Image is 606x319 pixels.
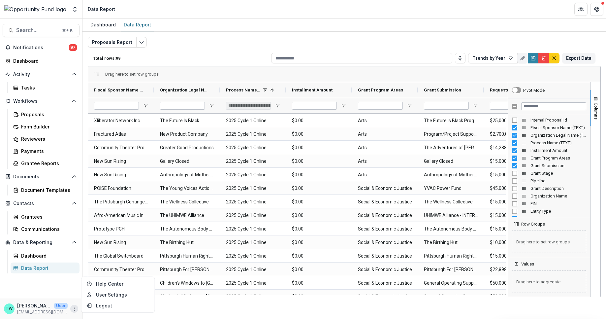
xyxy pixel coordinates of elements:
a: Dashboard [11,250,80,261]
a: Dashboard [3,55,80,66]
span: $0.00 [292,236,346,249]
span: Grant Submission [530,163,586,168]
div: Pivot Mode [523,88,545,93]
a: Communications [11,224,80,234]
span: Social & Economic Justice [358,263,412,276]
span: New Sun Rising [94,168,148,182]
div: Pipeline Column [508,177,590,185]
span: 2025 Cycle 1 Online [226,276,280,290]
span: New Sun Rising [94,155,148,168]
div: Grant Description Column [508,185,590,192]
span: Greater Good Productions [160,141,214,155]
span: $15,000.00 [490,222,544,236]
input: Installment Amount Filter Input [292,102,337,110]
span: The Future Is Black Program Support [DATE]-[DATE] [424,114,478,127]
span: Social & Economic Justice [358,209,412,222]
span: Children's Windows to [GEOGRAPHIC_DATA] ([PERSON_NAME][GEOGRAPHIC_DATA]) [160,276,214,290]
span: $50,000.00 [490,290,544,303]
span: $0.00 [292,114,346,127]
a: Dashboard [88,18,118,31]
button: Open Activity [3,69,80,80]
span: 2025 Cycle 1 Online [226,182,280,195]
span: Children's Windows to [GEOGRAPHIC_DATA] ([PERSON_NAME][GEOGRAPHIC_DATA]) [160,290,214,303]
button: Edit selected report [136,37,147,48]
span: Grant Submission [424,88,461,92]
span: $0.00 [292,155,346,168]
div: Ti Wilhelm [6,306,13,311]
button: Get Help [590,3,603,16]
span: Values [521,262,534,266]
span: Pipeline [530,178,586,183]
span: $2,700.00 [490,127,544,141]
span: The Birthing Hut [160,236,214,249]
span: Arts [358,127,412,141]
span: The UHIMWE Alliance [160,209,214,222]
span: 2025 Cycle 1 Online [226,249,280,263]
span: Anthropology of Motherhood [160,168,214,182]
span: Entity Type [530,209,586,214]
div: Row Groups [105,72,159,77]
div: Document Templates [21,187,74,194]
span: Internal Proposal Id [530,118,586,123]
input: Requested Amount Filter Input [490,102,535,110]
span: Pittsburgh Human Rights City Alliance [160,249,214,263]
span: The Wellness Collective [160,195,214,209]
button: Open Filter Menu [143,103,148,108]
button: Open Filter Menu [407,103,412,108]
span: Requested Amount [490,88,529,92]
span: Arts [358,141,412,155]
span: 2025 Cycle 1 Online [226,168,280,182]
span: Grant Description [530,186,586,191]
button: Open Data & Reporting [3,237,80,248]
span: 2025 Cycle 1 Online [226,155,280,168]
button: default [549,53,559,63]
p: Total rows: 99 [93,56,269,61]
span: Search... [16,27,58,33]
a: Proposals [11,109,80,120]
span: Social & Economic Justice [358,222,412,236]
span: Process Name (TEXT) [226,88,260,92]
span: Columns [593,103,598,120]
button: Trends by Year [468,53,518,63]
div: Payments [21,148,74,155]
span: $0.00 [292,276,346,290]
button: Save [528,53,538,63]
div: EIN Column [508,200,590,207]
span: Pittsburgh For [PERSON_NAME][DATE] Project [424,263,478,276]
a: Data Report [11,263,80,273]
button: Delete [538,53,549,63]
span: 2025 Cycle 1 Online [226,127,280,141]
p: [EMAIL_ADDRESS][DOMAIN_NAME] [17,309,68,315]
span: $0.00 [292,249,346,263]
span: Workflows [13,98,69,104]
a: Data Report [121,18,154,31]
button: Open Filter Menu [275,103,280,108]
span: $0.00 [292,195,346,209]
span: Arts [358,114,412,127]
span: Community Theater Project Corporation/the [PERSON_NAME][GEOGRAPHIC_DATA] [94,263,148,276]
span: New Product Company [160,127,214,141]
span: $10,000.00 [490,236,544,249]
span: Program/Project Support for New Product Company [424,127,478,141]
span: The Autonomous Body Shop [424,222,478,236]
span: Arts [358,155,412,168]
span: $14,288.75 [490,141,544,155]
span: Documents [13,174,69,180]
span: Arts [358,168,412,182]
button: Notifications97 [3,42,80,53]
span: Grant Program Areas [358,88,403,92]
span: Grant Program Areas [530,156,586,160]
button: Open Workflows [3,96,80,106]
input: Grant Submission Filter Input [424,102,469,110]
span: Social & Economic Justice [358,276,412,290]
a: Reviewers [11,133,80,144]
button: Open Documents [3,171,80,182]
span: Drag here to set row groups [512,230,586,253]
span: Organization Legal Name (TEXT) [160,88,209,92]
p: [PERSON_NAME] [17,302,51,309]
input: Filter Columns Input [521,102,586,110]
span: Notifications [13,45,69,51]
span: 2025 Cycle 1 Online [226,222,280,236]
a: Tasks [11,82,80,93]
span: Row Groups [521,222,545,227]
